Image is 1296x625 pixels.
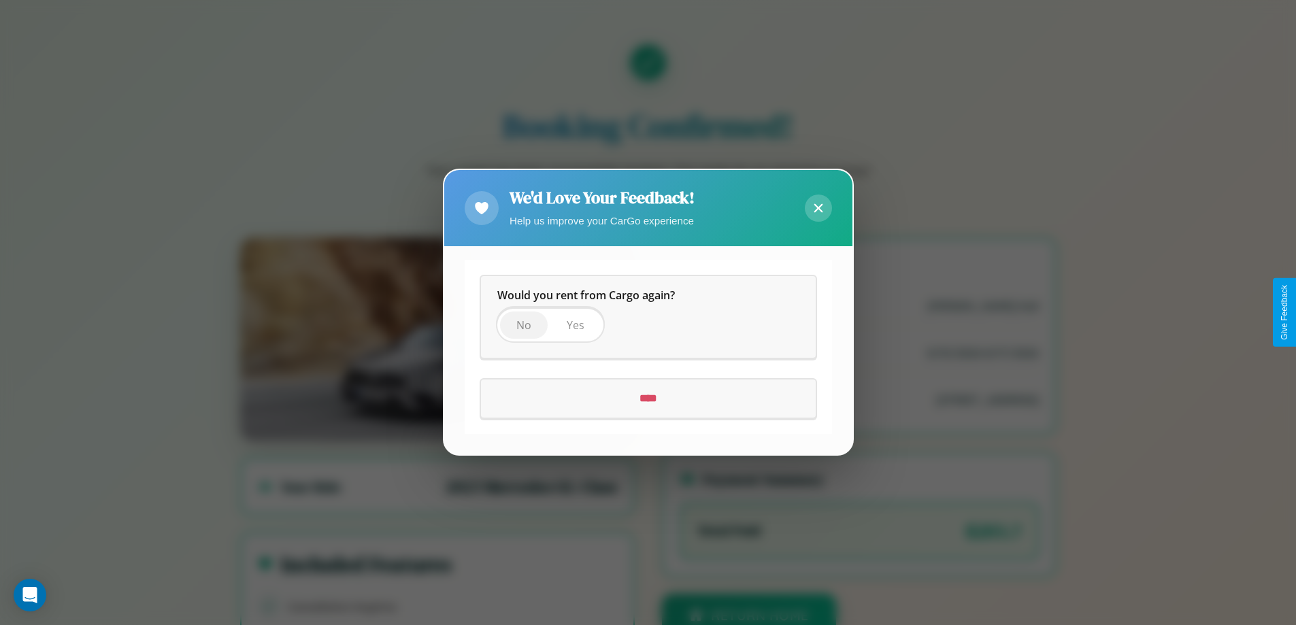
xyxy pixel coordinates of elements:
h2: We'd Love Your Feedback! [510,186,695,209]
div: Open Intercom Messenger [14,579,46,611]
span: No [516,318,531,333]
div: Give Feedback [1280,285,1289,340]
p: Help us improve your CarGo experience [510,212,695,230]
span: Would you rent from Cargo again? [497,288,675,303]
span: Yes [567,318,584,333]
